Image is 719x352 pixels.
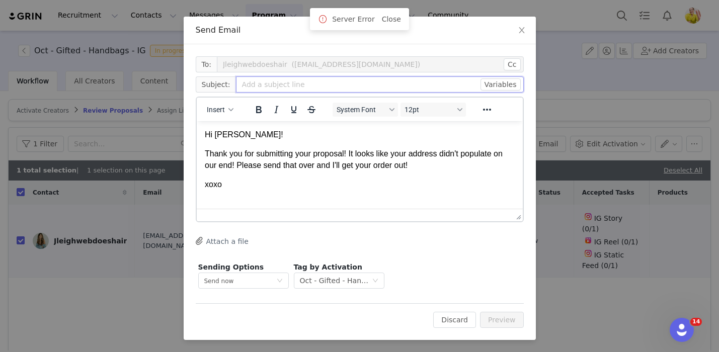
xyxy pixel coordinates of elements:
span: Sending Options [198,263,264,271]
span: 12pt [404,106,453,114]
button: Preview [480,312,524,328]
iframe: Rich Text Area [197,121,523,209]
a: Close [382,15,401,23]
span: Server Error [332,14,375,25]
span: Send now [204,278,234,285]
div: Send Email [196,25,524,36]
span: 14 [690,318,702,326]
button: Discard [433,312,476,328]
iframe: Intercom live chat [670,318,694,342]
input: Add a subject line [236,76,524,93]
div: Press the Up and Down arrow keys to resize the editor. [512,209,523,221]
span: Insert [207,106,225,114]
button: Insert [203,103,237,117]
span: Subject: [196,76,236,93]
i: icon: close [518,26,526,34]
i: icon: down [277,278,283,285]
span: System Font [336,106,385,114]
button: Italic [267,103,284,117]
button: Attach a file [196,235,249,247]
button: Strikethrough [302,103,319,117]
button: Bold [250,103,267,117]
button: Close [508,17,536,45]
button: Font sizes [400,103,465,117]
button: Reveal or hide additional toolbar items [478,103,495,117]
div: Oct - Gifted - Handbags - IG [300,273,372,288]
button: Fonts [332,103,397,117]
span: Tag by Activation [294,263,362,271]
span: To: [196,56,217,72]
button: Underline [285,103,302,117]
